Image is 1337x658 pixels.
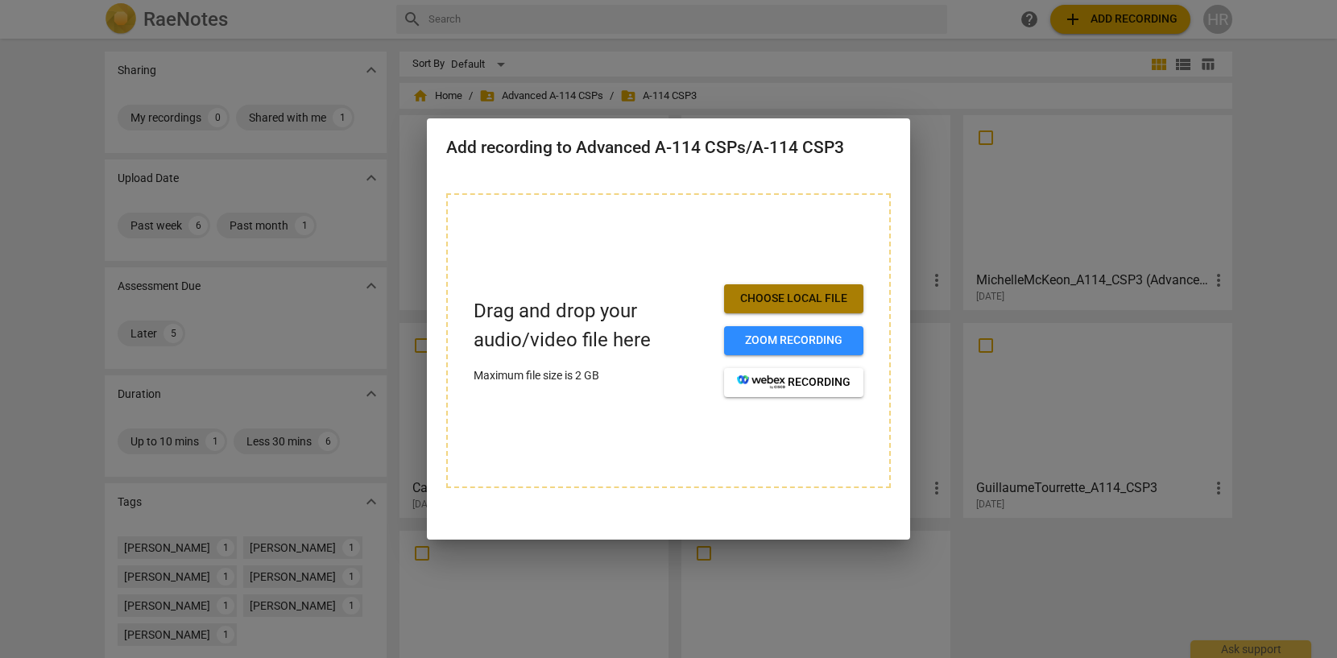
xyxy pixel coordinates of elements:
[737,333,851,349] span: Zoom recording
[724,368,863,397] button: recording
[474,297,711,354] p: Drag and drop your audio/video file here
[737,375,851,391] span: recording
[737,291,851,307] span: Choose local file
[446,138,891,158] h2: Add recording to Advanced A-114 CSPs/A-114 CSP3
[724,326,863,355] button: Zoom recording
[474,367,711,384] p: Maximum file size is 2 GB
[724,284,863,313] button: Choose local file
